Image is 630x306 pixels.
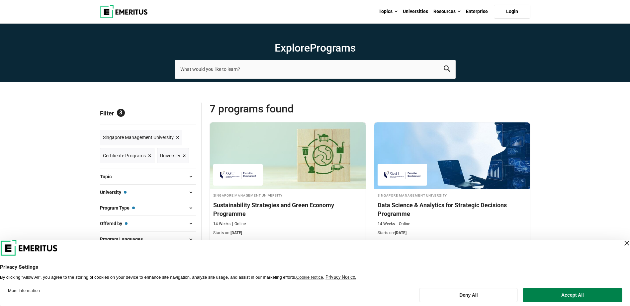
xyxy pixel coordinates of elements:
span: Topic [100,173,117,180]
button: Offered by [100,219,196,229]
a: Login [494,5,530,19]
span: 3 [117,109,125,117]
button: University [100,187,196,197]
a: Data Science and Analytics Course by Singapore Management University - September 30, 2025 Singapo... [374,122,530,239]
a: Singapore Management University × [100,130,182,145]
span: × [176,133,179,142]
span: Program Type [100,204,135,212]
h4: Singapore Management University [213,192,362,198]
span: University [160,152,180,159]
p: Filter [100,102,196,124]
span: [DATE] [230,230,242,235]
h4: Sustainability Strategies and Green Economy Programme [213,201,362,218]
span: Programs [310,42,356,54]
button: Program Type [100,203,196,213]
h1: Explore [175,41,456,55]
span: Offered by [100,220,128,227]
button: Program Languages [100,234,196,244]
button: Topic [100,172,196,182]
p: Starts on: [213,230,362,236]
span: Program Languages [100,235,148,243]
span: [DATE] [395,230,406,235]
a: Sustainability Course by Singapore Management University - September 30, 2025 Singapore Managemen... [210,122,366,239]
a: University × [157,148,189,164]
a: search [444,67,450,74]
button: search [444,66,450,73]
img: Singapore Management University [381,167,424,182]
p: Starts on: [378,230,527,236]
p: Online [232,221,246,227]
span: University [100,189,127,196]
h4: Data Science & Analytics for Strategic Decisions Programme [378,201,527,218]
a: Reset all [175,110,196,118]
img: Sustainability Strategies and Green Economy Programme | Online Sustainability Course [210,122,366,189]
input: search-page [175,60,456,78]
p: 14 Weeks [213,221,230,227]
img: Data Science & Analytics for Strategic Decisions Programme | Online Data Science and Analytics Co... [374,122,530,189]
p: 14 Weeks [378,221,395,227]
p: Online [397,221,410,227]
span: 7 Programs found [210,102,370,115]
span: × [183,151,186,161]
span: Singapore Management University [103,134,174,141]
a: Certificate Programs × [100,148,154,164]
span: Certificate Programs [103,152,146,159]
span: × [148,151,151,161]
h4: Singapore Management University [378,192,527,198]
img: Singapore Management University [217,167,260,182]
